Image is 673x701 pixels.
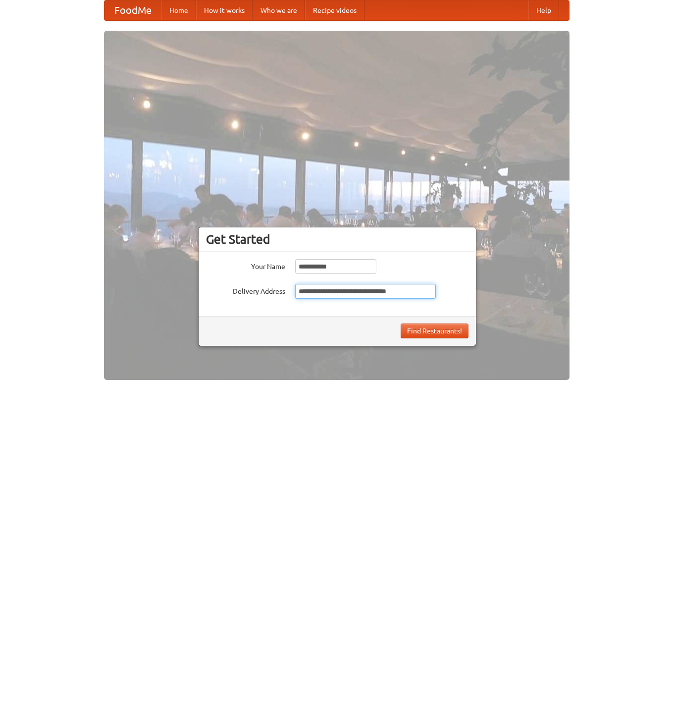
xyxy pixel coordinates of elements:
h3: Get Started [206,232,468,247]
a: Help [528,0,559,20]
a: FoodMe [104,0,161,20]
a: Who we are [253,0,305,20]
a: How it works [196,0,253,20]
label: Your Name [206,259,285,271]
a: Recipe videos [305,0,364,20]
label: Delivery Address [206,284,285,296]
button: Find Restaurants! [401,324,468,338]
a: Home [161,0,196,20]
